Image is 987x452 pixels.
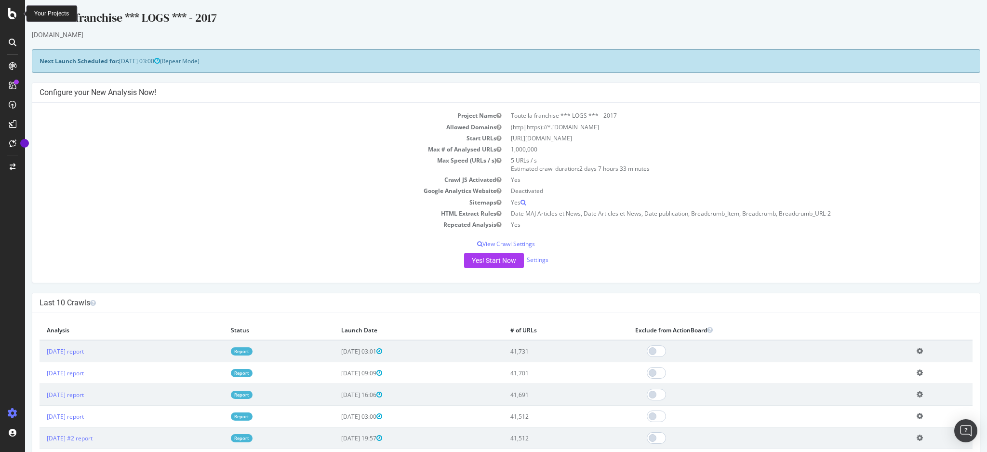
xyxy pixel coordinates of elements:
[478,362,603,384] td: 41,701
[481,133,947,144] td: [URL][DOMAIN_NAME]
[14,240,947,248] p: View Crawl Settings
[14,144,481,155] td: Max # of Analysed URLs
[316,369,357,377] span: [DATE] 09:09
[439,253,499,268] button: Yes! Start Now
[316,391,357,399] span: [DATE] 16:06
[481,122,947,133] td: (http|https)://*.[DOMAIN_NAME]
[14,208,481,219] td: HTML Extract Rules
[14,133,481,144] td: Start URLs
[22,434,67,442] a: [DATE] #2 report
[481,197,947,208] td: Yes
[7,10,955,30] div: Toute la franchise *** LOGS *** - 2017
[481,144,947,155] td: 1,000,000
[14,88,947,97] h4: Configure your New Analysis Now!
[481,219,947,230] td: Yes
[14,185,481,196] td: Google Analytics Website
[478,384,603,406] td: 41,691
[20,139,29,148] div: Tooltip anchor
[14,320,199,340] th: Analysis
[316,412,357,421] span: [DATE] 03:00
[954,419,977,442] div: Open Intercom Messenger
[14,122,481,133] td: Allowed Domains
[481,185,947,196] td: Deactivated
[478,427,603,449] td: 41,512
[7,30,955,40] div: [DOMAIN_NAME]
[603,320,884,340] th: Exclude from ActionBoard
[199,320,309,340] th: Status
[22,412,59,421] a: [DATE] report
[206,369,227,377] a: Report
[14,298,947,308] h4: Last 10 Crawls
[481,174,947,185] td: Yes
[14,219,481,230] td: Repeated Analysis
[22,347,59,356] a: [DATE] report
[478,340,603,362] td: 41,731
[316,347,357,356] span: [DATE] 03:01
[316,434,357,442] span: [DATE] 19:57
[206,434,227,442] a: Report
[22,391,59,399] a: [DATE] report
[206,391,227,399] a: Report
[481,208,947,219] td: Date MAJ Articles et News, Date Articles et News, Date publication, Breadcrumb_Item, Breadcrumb, ...
[14,57,94,65] strong: Next Launch Scheduled for:
[206,347,227,356] a: Report
[14,155,481,174] td: Max Speed (URLs / s)
[94,57,135,65] span: [DATE] 03:00
[14,110,481,121] td: Project Name
[502,256,523,264] a: Settings
[309,320,478,340] th: Launch Date
[22,369,59,377] a: [DATE] report
[481,110,947,121] td: Toute la franchise *** LOGS *** - 2017
[14,197,481,208] td: Sitemaps
[478,406,603,427] td: 41,512
[478,320,603,340] th: # of URLs
[7,49,955,73] div: (Repeat Mode)
[554,164,625,173] span: 2 days 7 hours 33 minutes
[34,10,69,18] div: Your Projects
[206,412,227,421] a: Report
[481,155,947,174] td: 5 URLs / s Estimated crawl duration:
[14,174,481,185] td: Crawl JS Activated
